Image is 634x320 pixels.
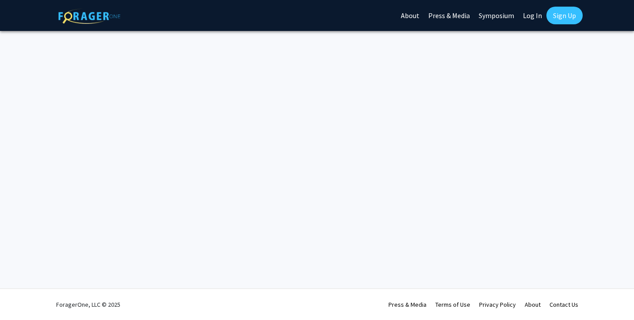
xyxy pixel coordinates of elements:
a: Terms of Use [435,301,470,309]
a: About [525,301,541,309]
div: ForagerOne, LLC © 2025 [56,289,120,320]
a: Sign Up [546,7,583,24]
a: Contact Us [549,301,578,309]
img: ForagerOne Logo [58,8,120,24]
a: Privacy Policy [479,301,516,309]
a: Press & Media [388,301,427,309]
